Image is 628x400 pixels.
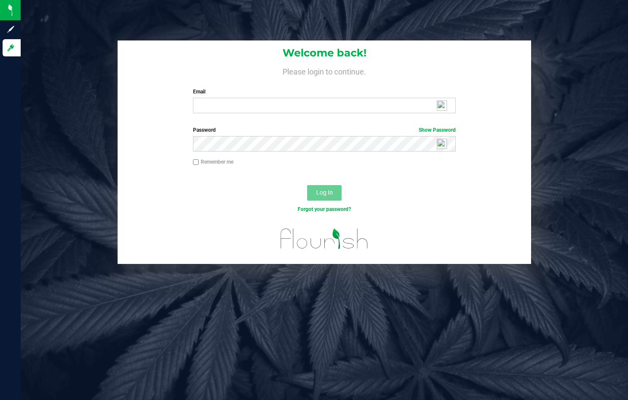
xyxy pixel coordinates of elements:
[307,185,342,201] button: Log In
[419,127,456,133] a: Show Password
[437,139,447,149] img: npw-badge-icon-locked.svg
[193,158,233,166] label: Remember me
[437,100,447,111] img: npw-badge-icon-locked.svg
[298,206,351,212] a: Forgot your password?
[118,47,531,59] h1: Welcome back!
[193,159,199,165] input: Remember me
[273,222,376,255] img: flourish_logo.svg
[118,65,531,76] h4: Please login to continue.
[193,88,456,96] label: Email
[316,189,333,196] span: Log In
[193,127,216,133] span: Password
[6,25,15,34] inline-svg: Sign up
[6,43,15,52] inline-svg: Log in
